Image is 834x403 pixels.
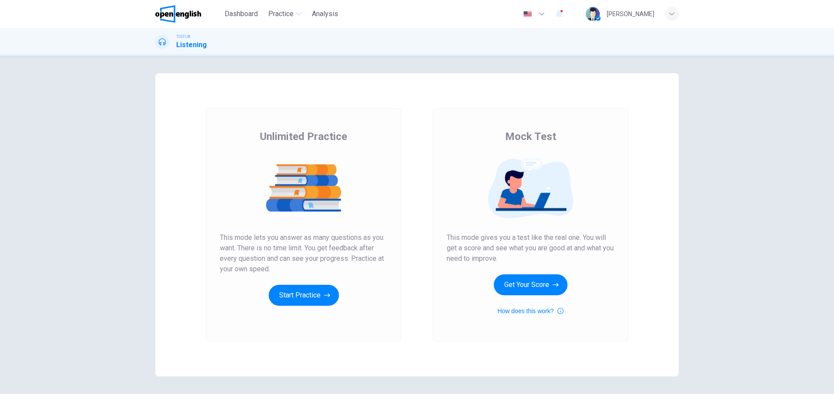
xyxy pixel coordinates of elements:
[497,306,563,316] button: How does this work?
[176,34,190,40] span: TOEFL®
[155,5,221,23] a: OpenEnglish logo
[265,6,305,22] button: Practice
[221,6,261,22] button: Dashboard
[586,7,600,21] img: Profile picture
[220,232,387,274] span: This mode lets you answer as many questions as you want. There is no time limit. You get feedback...
[505,130,556,143] span: Mock Test
[268,9,294,19] span: Practice
[225,9,258,19] span: Dashboard
[494,274,567,295] button: Get Your Score
[308,6,342,22] button: Analysis
[607,9,654,19] div: [PERSON_NAME]
[260,130,347,143] span: Unlimited Practice
[269,285,339,306] button: Start Practice
[522,11,533,17] img: en
[155,5,201,23] img: OpenEnglish logo
[447,232,614,264] span: This mode gives you a test like the real one. You will get a score and see what you are good at a...
[176,40,207,50] h1: Listening
[312,9,338,19] span: Analysis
